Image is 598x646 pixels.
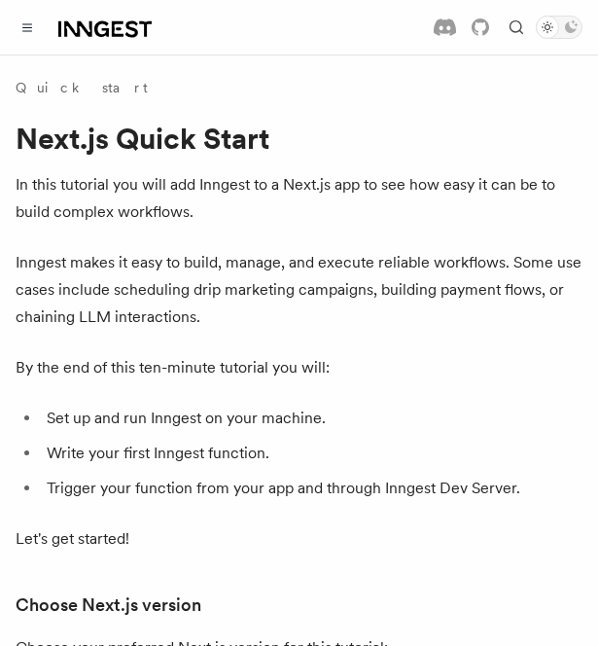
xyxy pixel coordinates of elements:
button: Toggle dark mode [536,16,582,39]
p: Inngest makes it easy to build, manage, and execute reliable workflows. Some use cases include sc... [16,249,582,331]
a: Quick start [16,78,148,97]
button: Find something... [505,16,528,39]
p: Let's get started! [16,525,582,553]
li: Trigger your function from your app and through Inngest Dev Server. [41,475,582,502]
p: By the end of this ten-minute tutorial you will: [16,354,582,381]
li: Write your first Inngest function. [41,440,582,467]
button: Toggle navigation [16,16,39,39]
li: Set up and run Inngest on your machine. [41,405,582,432]
a: Choose Next.js version [16,592,201,619]
p: In this tutorial you will add Inngest to a Next.js app to see how easy it can be to build complex... [16,171,582,226]
h1: Next.js Quick Start [16,121,582,156]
